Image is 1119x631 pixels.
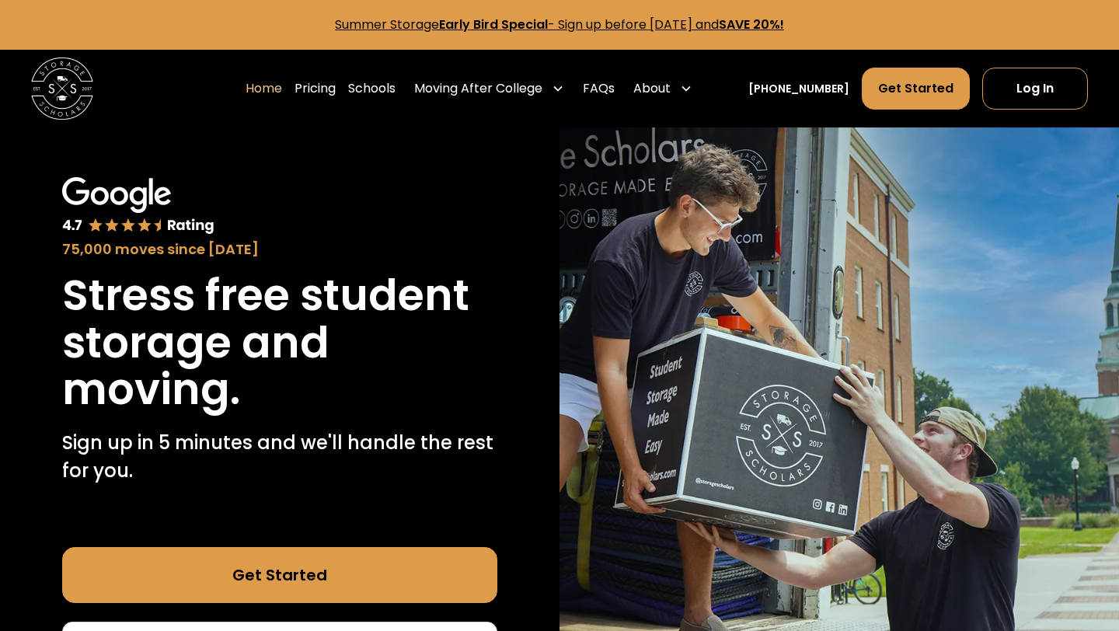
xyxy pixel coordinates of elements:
strong: SAVE 20%! [719,16,784,33]
a: [PHONE_NUMBER] [748,81,849,97]
a: Pricing [295,67,336,110]
a: Home [246,67,282,110]
a: Schools [348,67,396,110]
div: Moving After College [414,79,542,98]
a: home [31,58,93,120]
a: FAQs [583,67,615,110]
strong: Early Bird Special [439,16,548,33]
a: Summer StorageEarly Bird Special- Sign up before [DATE] andSAVE 20%! [335,16,784,33]
a: Log In [982,68,1088,110]
p: Sign up in 5 minutes and we'll handle the rest for you. [62,429,497,485]
div: About [633,79,671,98]
div: Moving After College [408,67,570,110]
img: Google 4.7 star rating [62,177,214,235]
a: Get Started [62,547,497,603]
img: Storage Scholars main logo [31,58,93,120]
a: Get Started [862,68,970,110]
div: 75,000 moves since [DATE] [62,239,497,260]
h1: Stress free student storage and moving. [62,272,497,413]
div: About [627,67,699,110]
